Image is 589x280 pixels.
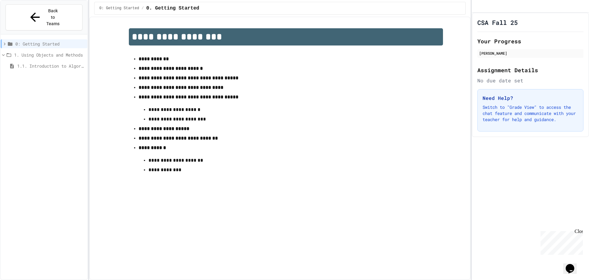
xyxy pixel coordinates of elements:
p: Switch to "Grade View" to access the chat feature and communicate with your teacher for help and ... [483,104,578,123]
button: Back to Teams [6,4,83,30]
h2: Your Progress [477,37,583,45]
h1: CSA Fall 25 [477,18,518,27]
iframe: chat widget [538,229,583,255]
iframe: chat widget [563,255,583,274]
span: 0: Getting Started [99,6,139,11]
span: 0. Getting Started [146,5,199,12]
div: Chat with us now!Close [2,2,42,39]
div: No due date set [477,77,583,84]
span: Back to Teams [46,8,60,27]
h3: Need Help? [483,94,578,102]
span: 1. Using Objects and Methods [14,52,85,58]
h2: Assignment Details [477,66,583,74]
span: 0: Getting Started [15,41,85,47]
span: / [141,6,144,11]
div: [PERSON_NAME] [479,50,582,56]
span: 1.1. Introduction to Algorithms, Programming, and Compilers [17,63,85,69]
